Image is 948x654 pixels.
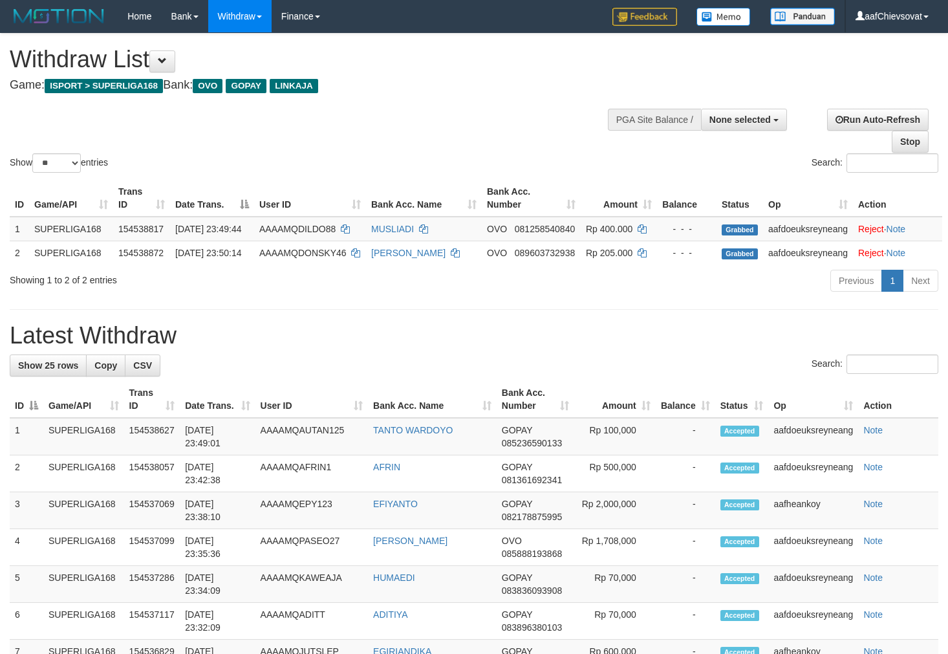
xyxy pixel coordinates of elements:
td: aafdoeuksreyneang [768,603,858,640]
span: AAAAMQDILDO88 [259,224,336,234]
td: 4 [10,529,43,566]
td: 154537099 [124,529,180,566]
span: Copy [94,360,117,371]
select: Showentries [32,153,81,173]
img: panduan.png [770,8,835,25]
a: CSV [125,354,160,376]
span: 154538817 [118,224,164,234]
a: [PERSON_NAME] [371,248,446,258]
a: [PERSON_NAME] [373,536,447,546]
th: Balance: activate to sort column ascending [656,381,715,418]
td: aafdoeuksreyneang [763,241,853,265]
th: Date Trans.: activate to sort column ascending [180,381,255,418]
a: Note [887,248,906,258]
span: Rp 400.000 [586,224,632,234]
span: Accepted [720,463,759,474]
a: MUSLIADI [371,224,414,234]
td: SUPERLIGA168 [29,217,113,241]
label: Search: [812,153,938,173]
label: Search: [812,354,938,374]
th: Op: activate to sort column ascending [763,180,853,217]
th: Amount: activate to sort column ascending [581,180,657,217]
span: [DATE] 23:50:14 [175,248,241,258]
span: GOPAY [502,462,532,472]
td: - [656,492,715,529]
th: User ID: activate to sort column ascending [255,381,369,418]
th: Trans ID: activate to sort column ascending [113,180,170,217]
td: aafdoeuksreyneang [768,566,858,603]
span: AAAAMQDONSKY46 [259,248,347,258]
span: GOPAY [502,572,532,583]
td: AAAAMQAFRIN1 [255,455,369,492]
td: aafdoeuksreyneang [763,217,853,241]
td: AAAAMQKAWEAJA [255,566,369,603]
td: 2 [10,455,43,492]
td: aafheankoy [768,492,858,529]
a: Note [863,499,883,509]
th: Status: activate to sort column ascending [715,381,769,418]
div: - - - [662,246,711,259]
a: Note [863,536,883,546]
span: Accepted [720,573,759,584]
span: None selected [709,114,771,125]
td: 1 [10,217,29,241]
td: [DATE] 23:34:09 [180,566,255,603]
th: Date Trans.: activate to sort column descending [170,180,254,217]
td: 154537117 [124,603,180,640]
td: 154537069 [124,492,180,529]
span: OVO [487,224,507,234]
label: Show entries [10,153,108,173]
td: SUPERLIGA168 [43,529,124,566]
div: PGA Site Balance / [608,109,701,131]
span: Copy 082178875995 to clipboard [502,512,562,522]
td: AAAAMQAUTAN125 [255,418,369,455]
a: Show 25 rows [10,354,87,376]
td: Rp 100,000 [574,418,656,455]
a: Note [863,572,883,583]
span: OVO [487,248,507,258]
a: Note [887,224,906,234]
td: Rp 2,000,000 [574,492,656,529]
td: 154537286 [124,566,180,603]
span: Show 25 rows [18,360,78,371]
input: Search: [846,153,938,173]
td: AAAAMQPASEO27 [255,529,369,566]
span: 154538872 [118,248,164,258]
span: OVO [193,79,222,93]
a: Copy [86,354,125,376]
td: [DATE] 23:32:09 [180,603,255,640]
th: Action [858,381,938,418]
th: ID: activate to sort column descending [10,381,43,418]
span: ISPORT > SUPERLIGA168 [45,79,163,93]
th: Bank Acc. Number: activate to sort column ascending [497,381,574,418]
a: Reject [858,248,884,258]
td: 1 [10,418,43,455]
span: Accepted [720,610,759,621]
span: Copy 089603732938 to clipboard [515,248,575,258]
td: Rp 70,000 [574,603,656,640]
td: Rp 1,708,000 [574,529,656,566]
td: SUPERLIGA168 [43,603,124,640]
th: ID [10,180,29,217]
a: 1 [881,270,903,292]
th: Game/API: activate to sort column ascending [43,381,124,418]
td: AAAAMQADITT [255,603,369,640]
span: Copy 085888193868 to clipboard [502,549,562,559]
span: OVO [502,536,522,546]
td: SUPERLIGA168 [29,241,113,265]
h4: Game: Bank: [10,79,619,92]
td: SUPERLIGA168 [43,418,124,455]
td: · [853,217,942,241]
span: GOPAY [502,425,532,435]
th: Game/API: activate to sort column ascending [29,180,113,217]
div: - - - [662,223,711,235]
th: Amount: activate to sort column ascending [574,381,656,418]
td: 154538057 [124,455,180,492]
th: Bank Acc. Number: activate to sort column ascending [482,180,581,217]
a: Reject [858,224,884,234]
img: Feedback.jpg [612,8,677,26]
span: GOPAY [226,79,266,93]
a: HUMAEDI [373,572,415,583]
td: [DATE] 23:49:01 [180,418,255,455]
td: - [656,566,715,603]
